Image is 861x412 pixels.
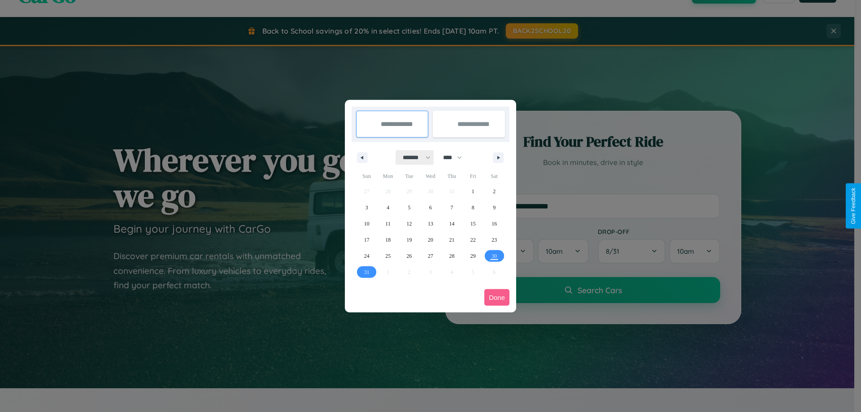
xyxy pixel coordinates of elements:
[484,289,509,306] button: Done
[385,248,391,264] span: 25
[462,169,483,183] span: Fri
[441,232,462,248] button: 21
[491,248,497,264] span: 30
[450,199,453,216] span: 7
[484,169,505,183] span: Sat
[420,199,441,216] button: 6
[428,232,433,248] span: 20
[470,248,476,264] span: 29
[377,216,398,232] button: 11
[356,264,377,280] button: 31
[408,199,411,216] span: 5
[364,248,370,264] span: 24
[484,216,505,232] button: 16
[399,199,420,216] button: 5
[462,248,483,264] button: 29
[356,199,377,216] button: 3
[356,169,377,183] span: Sun
[441,216,462,232] button: 14
[484,248,505,264] button: 30
[377,248,398,264] button: 25
[407,248,412,264] span: 26
[484,183,505,199] button: 2
[385,216,391,232] span: 11
[385,232,391,248] span: 18
[377,199,398,216] button: 4
[462,183,483,199] button: 1
[420,216,441,232] button: 13
[472,183,474,199] span: 1
[420,232,441,248] button: 20
[850,188,857,224] div: Give Feedback
[356,248,377,264] button: 24
[493,183,496,199] span: 2
[493,199,496,216] span: 9
[377,169,398,183] span: Mon
[484,199,505,216] button: 9
[364,216,370,232] span: 10
[356,232,377,248] button: 17
[420,169,441,183] span: Wed
[470,216,476,232] span: 15
[441,199,462,216] button: 7
[449,216,454,232] span: 14
[387,199,389,216] span: 4
[407,216,412,232] span: 12
[420,248,441,264] button: 27
[356,216,377,232] button: 10
[399,248,420,264] button: 26
[429,199,432,216] span: 6
[377,232,398,248] button: 18
[462,232,483,248] button: 22
[449,248,454,264] span: 28
[407,232,412,248] span: 19
[491,216,497,232] span: 16
[365,199,368,216] span: 3
[462,216,483,232] button: 15
[428,216,433,232] span: 13
[364,264,370,280] span: 31
[428,248,433,264] span: 27
[472,199,474,216] span: 8
[470,232,476,248] span: 22
[449,232,454,248] span: 21
[399,232,420,248] button: 19
[484,232,505,248] button: 23
[491,232,497,248] span: 23
[399,169,420,183] span: Tue
[462,199,483,216] button: 8
[441,169,462,183] span: Thu
[364,232,370,248] span: 17
[399,216,420,232] button: 12
[441,248,462,264] button: 28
